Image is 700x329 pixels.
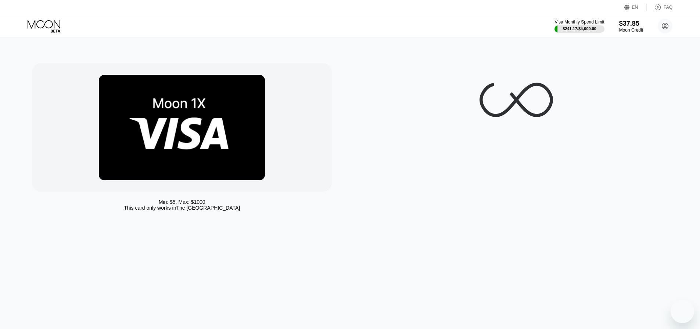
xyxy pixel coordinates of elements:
div: This card only works in The [GEOGRAPHIC_DATA] [124,205,240,211]
div: EN [624,4,647,11]
div: Visa Monthly Spend Limit [554,19,604,25]
div: $37.85 [619,20,643,28]
div: $241.17 / $4,000.00 [563,26,596,31]
div: Min: $ 5 , Max: $ 1000 [159,199,205,205]
div: $37.85Moon Credit [619,20,643,33]
div: EN [632,5,638,10]
div: Moon Credit [619,28,643,33]
div: Visa Monthly Spend Limit$241.17/$4,000.00 [554,19,604,33]
div: FAQ [647,4,672,11]
div: FAQ [664,5,672,10]
iframe: Dugme za pokretanje prozora za razmenu poruka [671,300,694,323]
